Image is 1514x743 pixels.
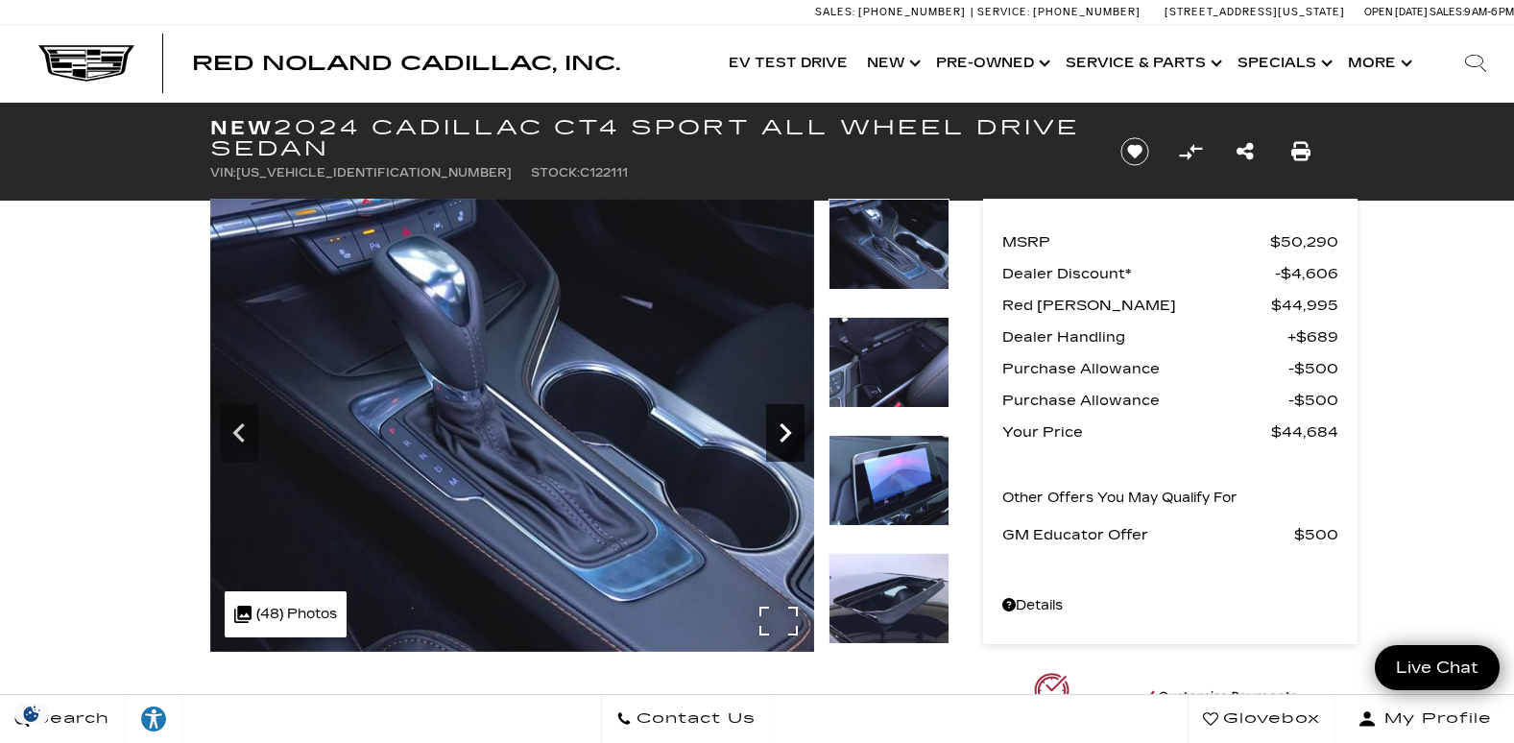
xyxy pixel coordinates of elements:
[1056,25,1228,102] a: Service & Parts
[1335,695,1514,743] button: Open user profile menu
[1002,521,1338,548] a: GM Educator Offer $500
[236,166,512,180] span: [US_VEHICLE_IDENTIFICATION_NUMBER]
[1002,355,1338,382] a: Purchase Allowance $500
[1002,355,1288,382] span: Purchase Allowance
[719,25,857,102] a: EV Test Drive
[1291,138,1310,165] a: Print this New 2024 Cadillac CT4 Sport All Wheel Drive Sedan
[815,6,855,18] span: Sales:
[192,54,620,73] a: Red Noland Cadillac, Inc.
[1364,6,1428,18] span: Open [DATE]
[829,553,949,644] img: New 2024 Black Raven Cadillac Sport image 27
[1114,136,1156,167] button: Save vehicle
[10,704,54,724] img: Opt-Out Icon
[1002,260,1275,287] span: Dealer Discount*
[977,6,1030,18] span: Service:
[1002,419,1338,445] a: Your Price $44,684
[766,404,805,462] div: Next
[1002,324,1338,350] a: Dealer Handling $689
[857,25,926,102] a: New
[1228,25,1338,102] a: Specials
[829,199,949,290] img: New 2024 Black Raven Cadillac Sport image 24
[1002,485,1238,512] p: Other Offers You May Qualify For
[1002,419,1271,445] span: Your Price
[1002,387,1288,414] span: Purchase Allowance
[1386,657,1488,679] span: Live Chat
[531,166,580,180] span: Stock:
[1002,228,1338,255] a: MSRP $50,290
[1287,324,1338,350] span: $689
[1218,706,1320,732] span: Glovebox
[1002,292,1271,319] span: Red [PERSON_NAME]
[1377,706,1492,732] span: My Profile
[1002,324,1287,350] span: Dealer Handling
[1002,228,1270,255] span: MSRP
[1464,6,1514,18] span: 9 AM-6 PM
[926,25,1056,102] a: Pre-Owned
[971,7,1145,17] a: Service: [PHONE_NUMBER]
[220,404,258,462] div: Previous
[815,7,971,17] a: Sales: [PHONE_NUMBER]
[1002,292,1338,319] a: Red [PERSON_NAME] $44,995
[30,706,109,732] span: Search
[210,199,814,652] img: New 2024 Black Raven Cadillac Sport image 24
[1294,521,1338,548] span: $500
[1002,592,1338,619] a: Details
[1176,137,1205,166] button: Compare Vehicle
[1033,6,1141,18] span: [PHONE_NUMBER]
[1002,387,1338,414] a: Purchase Allowance $500
[225,591,347,637] div: (48) Photos
[632,706,756,732] span: Contact Us
[1002,260,1338,287] a: Dealer Discount* $4,606
[580,166,628,180] span: C122111
[210,117,1089,159] h1: 2024 Cadillac CT4 Sport All Wheel Drive Sedan
[1237,138,1254,165] a: Share this New 2024 Cadillac CT4 Sport All Wheel Drive Sedan
[125,695,183,743] a: Explore your accessibility options
[1288,387,1338,414] span: $500
[858,6,966,18] span: [PHONE_NUMBER]
[1338,25,1418,102] button: More
[829,317,949,408] img: New 2024 Black Raven Cadillac Sport image 25
[1270,228,1338,255] span: $50,290
[1271,292,1338,319] span: $44,995
[601,695,771,743] a: Contact Us
[10,704,54,724] section: Click to Open Cookie Consent Modal
[1275,260,1338,287] span: $4,606
[38,45,134,82] img: Cadillac Dark Logo with Cadillac White Text
[1430,6,1464,18] span: Sales:
[829,435,949,526] img: New 2024 Black Raven Cadillac Sport image 26
[210,116,274,139] strong: New
[125,705,182,733] div: Explore your accessibility options
[210,166,236,180] span: VIN:
[1375,645,1500,690] a: Live Chat
[1288,355,1338,382] span: $500
[1188,695,1335,743] a: Glovebox
[1165,6,1345,18] a: [STREET_ADDRESS][US_STATE]
[1002,521,1294,548] span: GM Educator Offer
[192,52,620,75] span: Red Noland Cadillac, Inc.
[1271,419,1338,445] span: $44,684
